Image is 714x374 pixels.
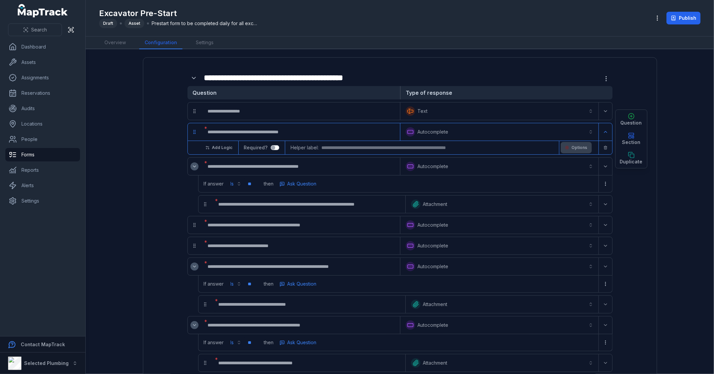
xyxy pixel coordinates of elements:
span: Helper label: [291,144,319,151]
button: Expand [600,106,611,117]
button: Add Logic [201,142,237,153]
button: Publish [666,12,701,24]
div: drag [188,104,201,118]
button: Expand [600,199,611,210]
button: Autocomplete [402,238,597,253]
div: :r24:-form-item-label [188,260,201,273]
div: :r1u:-form-item-label [203,238,399,253]
input: :rep:-form-item-label [270,145,280,150]
a: People [5,133,80,146]
button: Attachment [407,356,597,370]
strong: Selected Plumbing [24,360,69,366]
button: Question [616,110,647,129]
div: :r25:-form-item-label [203,259,399,274]
a: Assignments [5,71,80,84]
div: :r2i:-form-item-label [213,297,404,312]
button: Expand [600,320,611,330]
span: Options [572,145,587,150]
div: :r2p:-form-item-label [203,318,399,332]
h1: Excavator Pre-Start [99,8,259,19]
div: Draft [99,19,117,28]
button: Autocomplete [402,159,597,174]
a: Dashboard [5,40,80,54]
button: Expand [190,162,199,170]
button: Duplicate [616,149,647,168]
button: more-detail [600,279,611,289]
button: Expand [600,299,611,310]
div: :ru:-form-item-label [203,125,399,139]
span: If answer [204,281,224,287]
span: Ask Question [288,339,317,346]
button: Expand [190,321,199,329]
button: Autocomplete [402,218,597,232]
div: :r1o:-form-item-label [203,218,399,232]
button: Expand [600,161,611,172]
span: Add Logic [212,145,233,150]
button: Expand [190,263,199,271]
div: drag [199,356,212,370]
button: more-detail [600,178,611,189]
div: drag [199,298,212,311]
a: Forms [5,148,80,161]
button: Attachment [407,297,597,312]
button: more-detail [600,72,613,85]
button: Expand [187,72,200,84]
button: Is [227,178,245,190]
span: Ask Question [288,180,317,187]
button: more-detail [276,279,320,289]
span: If answer [204,180,224,187]
div: drag [188,239,201,252]
button: Expand [600,127,611,137]
button: Is [227,278,245,290]
div: :r2o:-form-item-label [188,318,201,332]
span: Required? [244,145,270,150]
div: :r14:-form-item-label [188,160,201,173]
button: Search [8,23,62,36]
strong: Question [187,86,400,99]
div: :r36:-form-item-label [213,356,404,370]
button: more-detail [600,337,611,348]
button: Autocomplete [402,318,597,332]
button: Section [616,129,647,149]
button: Text [402,104,597,119]
div: :ro:-form-item-label [203,104,399,119]
a: Alerts [5,179,80,192]
svg: drag [203,360,208,366]
svg: drag [203,202,208,207]
button: Expand [600,261,611,272]
span: Prestart form to be completed daily for all excavators. [152,20,259,27]
strong: Type of response [400,86,613,99]
button: Expand [600,358,611,368]
span: Ask Question [288,281,317,287]
svg: drag [203,302,208,307]
button: more-detail [276,179,320,189]
a: Configuration [139,36,182,49]
span: If answer [204,339,224,346]
button: Attachment [407,197,597,212]
a: Assets [5,56,80,69]
span: Search [31,26,47,33]
span: Section [622,139,640,146]
button: Options [561,142,592,153]
span: Duplicate [620,158,643,165]
div: drag [188,218,201,232]
svg: drag [192,222,197,228]
button: more-detail [276,338,320,348]
button: Autocomplete [402,125,597,139]
span: then [264,180,274,187]
span: then [264,339,274,346]
a: Reservations [5,86,80,100]
a: Locations [5,117,80,131]
div: :rg:-form-item-label [187,72,202,84]
a: Reports [5,163,80,177]
div: drag [199,198,212,211]
button: Is [227,336,245,349]
svg: drag [192,108,197,114]
div: drag [188,125,201,139]
a: Overview [99,36,131,49]
span: Question [621,120,642,126]
svg: drag [192,243,197,248]
a: Audits [5,102,80,115]
button: Autocomplete [402,259,597,274]
button: Expand [600,220,611,230]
